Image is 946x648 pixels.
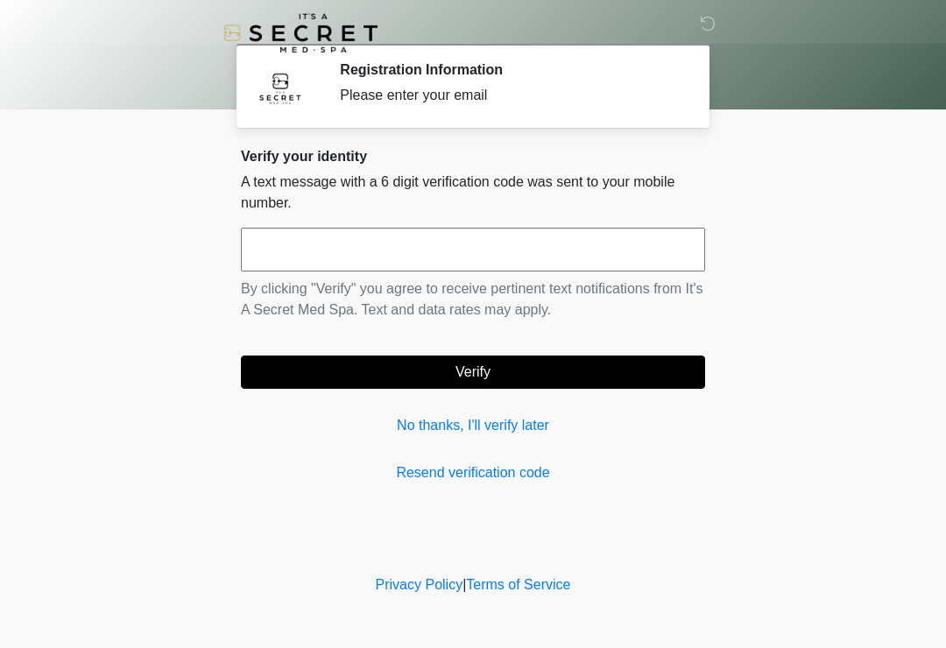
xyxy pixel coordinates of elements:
h2: Registration Information [340,61,679,78]
p: By clicking "Verify" you agree to receive pertinent text notifications from It's A Secret Med Spa... [241,278,705,320]
h2: Verify your identity [241,148,705,165]
img: It's A Secret Med Spa Logo [223,13,378,53]
a: Privacy Policy [376,577,463,592]
p: A text message with a 6 digit verification code was sent to your mobile number. [241,172,705,214]
div: Please enter your email [340,85,679,106]
a: Resend verification code [241,462,705,483]
button: Verify [241,356,705,389]
img: Agent Avatar [254,61,307,114]
a: Terms of Service [466,577,570,592]
a: No thanks, I'll verify later [241,415,705,436]
a: | [462,577,466,592]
